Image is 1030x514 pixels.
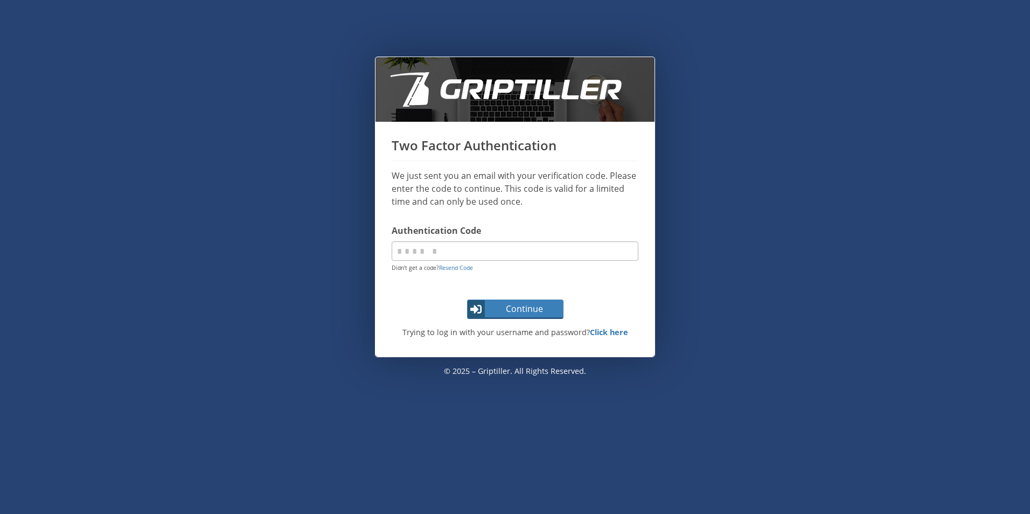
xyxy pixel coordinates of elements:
[392,138,638,161] h1: Two Factor Authentication
[392,224,638,237] label: Authentication Code
[439,264,473,272] a: Resend Code
[392,264,473,272] small: Didn't get a code?
[392,169,638,208] p: We just sent you an email with your verification code. Please enter the code to continue. This co...
[375,357,655,385] p: © 2025 – Griptiller. All rights reserved.
[590,327,628,337] a: Click here
[486,302,562,315] span: Continue
[386,327,644,338] p: Trying to log in with your username and password?
[467,300,563,319] button: Continue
